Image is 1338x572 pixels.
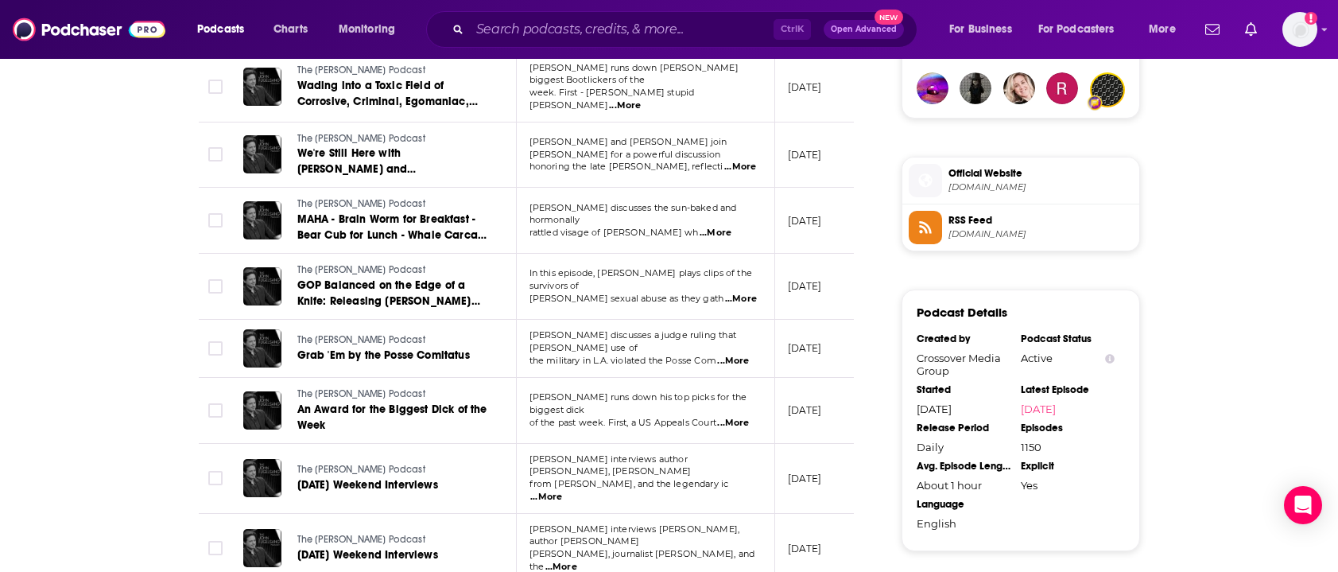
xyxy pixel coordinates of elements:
p: [DATE] [788,472,822,485]
div: Crossover Media Group [917,352,1010,377]
span: The [PERSON_NAME] Podcast [297,198,425,209]
span: Toggle select row [208,213,223,228]
div: Yes [1021,479,1115,492]
span: An Award for the Biggest Dick of the Week [297,403,487,432]
a: An Award for the Biggest Dick of the Week [297,402,488,434]
a: The [PERSON_NAME] Podcast [297,533,487,547]
span: ...More [609,99,641,112]
span: ...More [724,161,756,173]
span: [DATE] Weekend Interviews [297,548,438,562]
span: The [PERSON_NAME] Podcast [297,264,425,275]
div: [DATE] [917,403,1010,415]
a: RSS Feed[DOMAIN_NAME] [909,211,1133,244]
span: Ctrl K [774,19,811,40]
span: rss.art19.com [948,228,1133,240]
div: Daily [917,441,1010,453]
a: GOP Balanced on the Edge of a Knife: Releasing [PERSON_NAME] Files vs Protecting Pedophile Donors [297,278,488,309]
span: ...More [717,355,749,368]
div: Search podcasts, credits, & more... [441,11,933,48]
div: Release Period [917,422,1010,434]
a: [DATE] [1021,403,1115,415]
span: ...More [725,293,757,305]
a: [DATE] Weekend Interviews [297,547,487,563]
span: [PERSON_NAME] and [PERSON_NAME] join [PERSON_NAME] for a powerful discussion [529,136,727,160]
img: mcleodr194 [1046,72,1078,104]
span: Toggle select row [208,80,223,94]
div: About 1 hour [917,479,1010,492]
div: Latest Episode [1021,383,1115,396]
span: For Podcasters [1038,18,1115,41]
button: Show profile menu [1282,12,1317,47]
span: Toggle select row [208,471,223,485]
div: Language [917,498,1010,511]
img: Seyfert [1092,74,1123,106]
span: [PERSON_NAME] runs down his top picks for the biggest dick [529,391,747,415]
span: GOP Balanced on the Edge of a Knife: Releasing [PERSON_NAME] Files vs Protecting Pedophile Donors [297,278,487,324]
button: open menu [1028,17,1138,42]
span: [PERSON_NAME] runs down [PERSON_NAME] biggest Bootlickers of the [529,62,739,86]
a: The [PERSON_NAME] Podcast [297,132,488,146]
button: open menu [328,17,416,42]
a: The [PERSON_NAME] Podcast [297,387,488,402]
a: [DATE] Weekend Interviews [297,477,487,493]
button: Show Info [1105,352,1115,364]
div: Open Intercom Messenger [1284,486,1322,524]
span: We're Still Here with [PERSON_NAME] and [PERSON_NAME] [297,146,417,192]
div: Created by [917,333,1010,345]
img: Podchaser - Follow, Share and Rate Podcasts [13,14,165,45]
a: The [PERSON_NAME] Podcast [297,463,487,477]
div: Active [1021,352,1115,364]
p: [DATE] [788,148,822,161]
span: Logged in as SimonElement [1282,12,1317,47]
a: MAHA - Brain Worm for Breakfast - Bear Cub for Lunch - Whale Carcass for Dinner [297,212,488,243]
span: The [PERSON_NAME] Podcast [297,534,425,545]
span: MAHA - Brain Worm for Breakfast - Bear Cub for Lunch - Whale Carcass for Dinner [297,212,488,258]
a: Show notifications dropdown [1199,16,1226,43]
img: jgreff.mlt [917,72,948,104]
p: [DATE] [788,542,822,555]
a: Grab 'Em by the Posse Comitatus [297,348,487,364]
span: ...More [717,417,749,430]
span: Toggle select row [208,147,223,161]
span: The [PERSON_NAME] Podcast [297,64,425,76]
span: Monitoring [339,18,395,41]
span: [PERSON_NAME] interviews [PERSON_NAME], author [PERSON_NAME] [529,523,740,547]
a: Show notifications dropdown [1239,16,1263,43]
p: [DATE] [788,279,822,293]
img: kkclayton [1003,72,1035,104]
span: ...More [700,227,731,239]
p: [DATE] [788,80,822,94]
span: Grab 'Em by the Posse Comitatus [297,348,470,362]
div: Avg. Episode Length [917,460,1010,473]
span: The [PERSON_NAME] Podcast [297,388,425,399]
span: [PERSON_NAME] interviews author [PERSON_NAME], [PERSON_NAME] [529,453,692,477]
a: Wading into a Toxic Field of Corrosive, Criminal, Egomaniac, [GEOGRAPHIC_DATA], Sycophants [297,78,488,110]
span: Wading into a Toxic Field of Corrosive, Criminal, Egomaniac, [GEOGRAPHIC_DATA], Sycophants [297,79,478,124]
span: art19.com [948,181,1133,193]
img: User Profile [1282,12,1317,47]
a: The [PERSON_NAME] Podcast [297,64,488,78]
span: honoring the late [PERSON_NAME], reflecti [529,161,723,172]
span: [PERSON_NAME] discusses a judge ruling that [PERSON_NAME] use of [529,329,736,353]
div: English [917,517,1010,530]
span: Podcasts [197,18,244,41]
span: Toggle select row [208,279,223,294]
div: Podcast Status [1021,333,1115,345]
img: AnFearDubh [960,72,991,104]
div: Episodes [1021,422,1115,434]
a: We're Still Here with [PERSON_NAME] and [PERSON_NAME] [297,146,488,177]
svg: Add a profile image [1305,12,1317,25]
span: week. First - [PERSON_NAME] stupid [PERSON_NAME] [529,87,695,111]
button: open menu [938,17,1032,42]
span: More [1149,18,1176,41]
span: The [PERSON_NAME] Podcast [297,464,425,475]
span: Toggle select row [208,541,223,555]
img: User Badge Icon [1087,95,1103,111]
span: from [PERSON_NAME], and the legendary ic [529,478,729,489]
button: open menu [1138,17,1196,42]
span: The [PERSON_NAME] Podcast [297,334,425,345]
